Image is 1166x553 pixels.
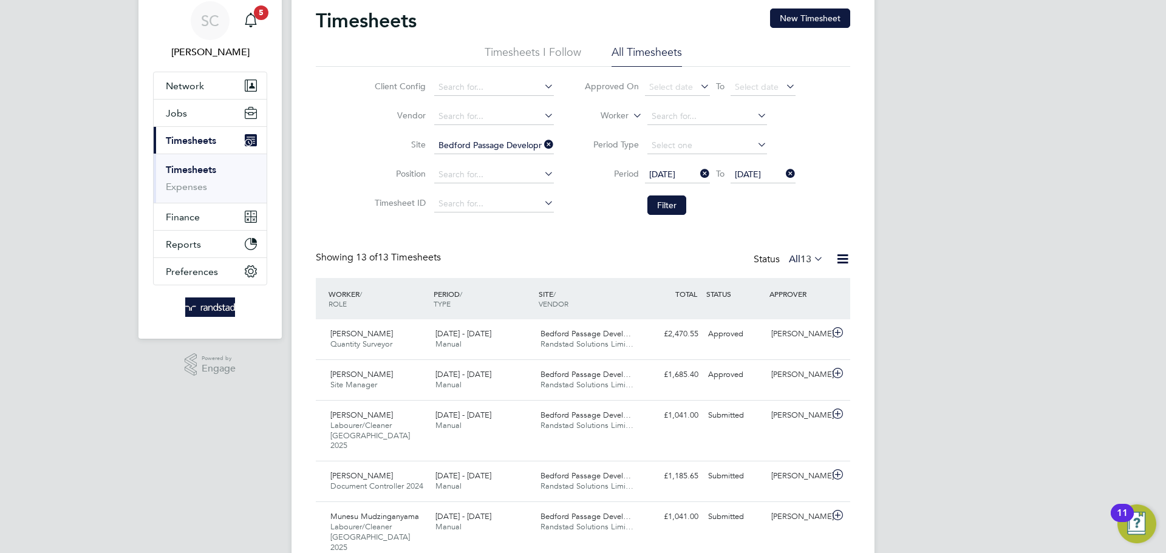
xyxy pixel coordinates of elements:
[371,139,426,150] label: Site
[800,253,811,265] span: 13
[166,107,187,119] span: Jobs
[326,283,431,314] div: WORKER
[185,353,236,376] a: Powered byEngage
[647,137,767,154] input: Select one
[316,251,443,264] div: Showing
[1117,504,1156,543] button: Open Resource Center, 11 new notifications
[647,108,767,125] input: Search for...
[540,339,633,349] span: Randstad Solutions Limi…
[536,283,641,314] div: SITE
[766,466,830,486] div: [PERSON_NAME]
[703,324,766,344] div: Approved
[675,289,697,299] span: TOTAL
[166,211,200,223] span: Finance
[154,231,267,257] button: Reports
[766,365,830,385] div: [PERSON_NAME]
[540,470,631,481] span: Bedford Passage Devel…
[735,169,761,180] span: [DATE]
[330,379,377,390] span: Site Manager
[754,251,826,268] div: Status
[649,169,675,180] span: [DATE]
[166,135,216,146] span: Timesheets
[434,195,554,212] input: Search for...
[154,100,267,126] button: Jobs
[330,511,419,521] span: Munesu Mudzinganyama
[584,139,639,150] label: Period Type
[435,410,491,420] span: [DATE] - [DATE]
[539,299,568,308] span: VENDOR
[154,154,267,203] div: Timesheets
[435,339,462,349] span: Manual
[766,405,830,426] div: [PERSON_NAME]
[640,507,703,527] div: £1,041.00
[435,328,491,339] span: [DATE] - [DATE]
[435,470,491,481] span: [DATE] - [DATE]
[434,108,554,125] input: Search for...
[612,45,682,67] li: All Timesheets
[435,481,462,491] span: Manual
[371,168,426,179] label: Position
[735,81,779,92] span: Select date
[154,203,267,230] button: Finance
[371,81,426,92] label: Client Config
[770,8,850,28] button: New Timesheet
[166,80,204,92] span: Network
[434,166,554,183] input: Search for...
[254,5,268,20] span: 5
[153,297,267,317] a: Go to home page
[647,195,686,215] button: Filter
[540,420,633,430] span: Randstad Solutions Limi…
[154,127,267,154] button: Timesheets
[434,137,554,154] input: Search for...
[584,81,639,92] label: Approved On
[460,289,462,299] span: /
[316,8,417,33] h2: Timesheets
[574,110,629,122] label: Worker
[434,299,451,308] span: TYPE
[712,78,728,94] span: To
[435,369,491,379] span: [DATE] - [DATE]
[329,299,347,308] span: ROLE
[435,379,462,390] span: Manual
[703,405,766,426] div: Submitted
[166,266,218,277] span: Preferences
[431,283,536,314] div: PERIOD
[640,365,703,385] div: £1,685.40
[584,168,639,179] label: Period
[330,521,410,552] span: Labourer/Cleaner [GEOGRAPHIC_DATA] 2025
[239,1,263,40] a: 5
[154,258,267,285] button: Preferences
[703,365,766,385] div: Approved
[640,466,703,486] div: £1,185.65
[540,481,633,491] span: Randstad Solutions Limi…
[202,364,236,374] span: Engage
[166,239,201,250] span: Reports
[540,521,633,532] span: Randstad Solutions Limi…
[371,197,426,208] label: Timesheet ID
[703,283,766,305] div: STATUS
[435,511,491,521] span: [DATE] - [DATE]
[153,1,267,59] a: SC[PERSON_NAME]
[435,420,462,430] span: Manual
[330,420,410,451] span: Labourer/Cleaner [GEOGRAPHIC_DATA] 2025
[330,369,393,379] span: [PERSON_NAME]
[330,339,392,349] span: Quantity Surveyor
[766,507,830,527] div: [PERSON_NAME]
[330,481,423,491] span: Document Controller 2024
[435,521,462,532] span: Manual
[789,253,823,265] label: All
[356,251,441,263] span: 13 Timesheets
[360,289,362,299] span: /
[166,164,216,175] a: Timesheets
[553,289,556,299] span: /
[540,369,631,379] span: Bedford Passage Devel…
[766,283,830,305] div: APPROVER
[185,297,236,317] img: randstad-logo-retina.png
[649,81,693,92] span: Select date
[640,324,703,344] div: £2,470.55
[330,470,393,481] span: [PERSON_NAME]
[330,410,393,420] span: [PERSON_NAME]
[1117,513,1128,529] div: 11
[703,507,766,527] div: Submitted
[640,405,703,426] div: £1,041.00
